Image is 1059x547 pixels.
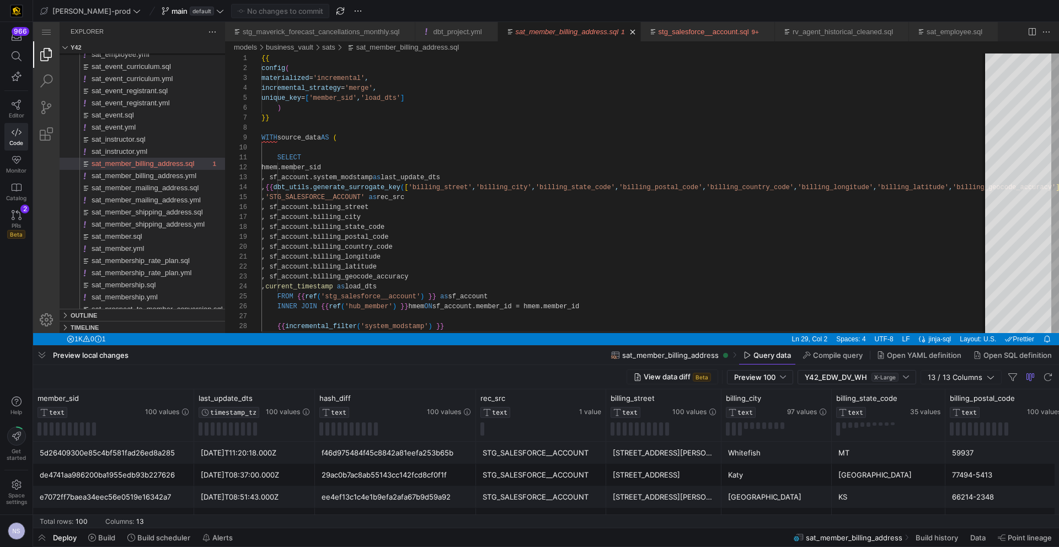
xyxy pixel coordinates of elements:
[669,162,673,169] span: ,
[921,370,1002,384] button: 13 / 13 Columns
[232,309,233,319] textarea: sat_member_billing_address.sql, preview
[197,528,238,546] button: Alerts
[29,311,77,323] div: Errors: 1001, Infos: 1
[323,21,426,29] a: sat_member_billing_address.sql
[1007,311,1020,323] a: Notifications
[26,287,192,299] div: Outline Section
[228,162,232,169] span: ,
[264,271,272,278] span: {{
[919,162,1023,169] span: 'billing_geocode_accuracy'
[483,6,585,14] a: sat_member_billing_address.sql
[58,125,114,133] span: sat_instructor.yml
[644,372,711,382] span: View data diff
[8,522,25,540] div: NS
[993,4,1005,16] li: Split Editor Right (⌘\) [⌥] Split Editor Down
[38,287,64,299] h3: Outline
[627,369,718,384] button: View data diffBeta
[58,77,137,85] span: sat_event_registrant.yml
[46,111,192,124] div: /models/business_vault/sats/sat_instructor.sql
[46,269,192,281] div: /models/business_vault/sats/sat_membership.yml
[202,190,214,200] div: 17
[367,162,371,169] span: (
[760,6,860,14] a: rv_agent_historical_cleaned.sql
[887,351,961,360] span: Open YAML definition
[202,309,214,319] div: 29
[6,195,26,201] span: Catalog
[335,171,343,179] span: as
[375,281,391,288] span: hmem
[26,281,192,293] div: sat_prospect_to_member_conversion.sql
[288,112,296,120] span: AS
[233,21,280,29] a: business_vault
[328,72,367,80] span: 'load_dts'
[228,191,328,199] span: , sf_account.billing_city
[228,181,335,189] span: , sf_account.billing_street
[58,137,161,146] span: sat_member_billing_address.sql
[244,301,252,308] span: {{
[894,6,949,14] a: sat_employee.sql
[244,132,268,140] span: SELECT
[837,311,865,323] div: UTF-8
[728,4,739,15] li: Close (⌘W)
[58,113,113,121] span: sat_instructor.sql
[46,51,192,63] div: /models/business_vault/sats/sat_event_curriculum.yml
[289,21,302,29] a: sats
[201,21,224,29] a: models
[499,162,502,169] span: ,
[368,4,379,15] li: Close (⌘W)
[46,196,192,208] div: /models/business_vault/sats/sat_member_shipping_address.yml
[52,7,131,15] span: [PERSON_NAME]-prod
[202,240,214,250] div: 22
[739,346,796,364] button: Query data
[344,171,371,179] span: rec_src
[865,311,881,323] div: LF
[387,271,391,278] span: )
[46,221,192,233] div: /models/business_vault/sats/sat_member.yml
[26,111,192,124] div: sat_instructor.sql
[26,208,192,221] div: sat_member.sql
[965,528,991,546] button: Data
[4,422,28,465] button: Getstarted
[11,6,22,17] img: https://storage.googleapis.com/y42-prod-data-exchange/images/uAsz27BndGEK0hZWDFeOjoxA7jCwgK9jE472...
[367,281,375,288] span: }}
[228,112,244,120] span: WITH
[4,2,28,20] a: https://storage.googleapis.com/y42-prod-data-exchange/images/uAsz27BndGEK0hZWDFeOjoxA7jCwgK9jE472...
[58,259,122,267] span: sat_membership.sql
[753,351,791,360] span: Query data
[4,519,28,543] button: NS
[894,311,923,323] div: jinja-sql
[761,162,764,169] span: ,
[911,528,963,546] button: Build history
[26,75,192,87] div: sat_event_registrant.yml
[312,281,359,288] span: 'hub_member'
[202,210,214,220] div: 19
[159,4,227,18] button: maindefault
[347,152,407,159] span: last_update_dts
[202,71,214,81] div: 5
[202,180,214,190] div: 16
[202,280,214,289] div: 26
[400,6,448,14] a: dbt_project.yml
[805,373,867,382] span: Y42_EDW_DV_WH
[813,351,863,360] span: Compile query
[693,373,711,382] span: Beta
[300,112,304,120] span: (
[228,42,252,50] span: config
[58,101,103,109] span: sat_event.yml
[244,281,284,288] span: INNER JOIN
[276,72,323,80] span: 'member_sid'
[228,221,360,229] span: , sf_account.billing_country_code
[443,162,499,169] span: 'billing_city'
[312,261,344,269] span: load_dts
[212,533,233,542] span: Alerts
[26,148,192,160] div: sat_member_billing_address.yml
[228,33,236,40] span: {{
[311,19,426,31] div: /models/business_vault/sats/sat_member_billing_address.sql • 1 problem in this file
[26,172,192,184] div: sat_member_mailing_address.yml
[46,39,192,51] div: /models/business_vault/sats/sat_event_curriculum.sql
[58,174,168,182] span: sat_member_mailing_address.yml
[202,91,214,101] div: 7
[172,7,188,15] span: main
[46,136,192,148] div: /models/business_vault/sats/sat_member_billing_address.sql • 1 problem in this file
[38,19,49,31] h3: Explorer Section: y42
